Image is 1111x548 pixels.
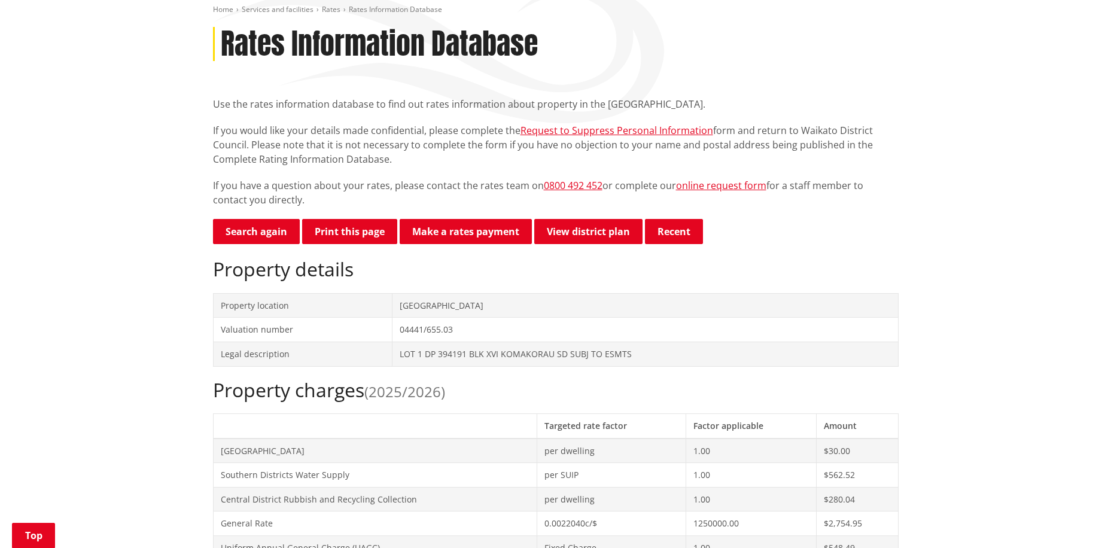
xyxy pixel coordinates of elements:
[349,4,442,14] span: Rates Information Database
[686,439,817,463] td: 1.00
[392,342,898,366] td: LOT 1 DP 394191 BLK XVI KOMAKORAU SD SUBJ TO ESMTS
[392,293,898,318] td: [GEOGRAPHIC_DATA]
[686,463,817,488] td: 1.00
[521,124,713,137] a: Request to Suppress Personal Information
[817,512,898,536] td: $2,754.95
[221,27,538,62] h1: Rates Information Database
[817,439,898,463] td: $30.00
[645,219,703,244] button: Recent
[534,219,643,244] a: View district plan
[213,293,392,318] td: Property location
[213,123,899,166] p: If you would like your details made confidential, please complete the form and return to Waikato ...
[213,487,537,512] td: Central District Rubbish and Recycling Collection
[213,463,537,488] td: Southern Districts Water Supply
[537,463,686,488] td: per SUIP
[242,4,313,14] a: Services and facilities
[213,439,537,463] td: [GEOGRAPHIC_DATA]
[817,487,898,512] td: $280.04
[213,318,392,342] td: Valuation number
[213,4,233,14] a: Home
[302,219,397,244] button: Print this page
[213,5,899,15] nav: breadcrumb
[676,179,766,192] a: online request form
[392,318,898,342] td: 04441/655.03
[817,413,898,438] th: Amount
[400,219,532,244] a: Make a rates payment
[1056,498,1099,541] iframe: Messenger Launcher
[322,4,340,14] a: Rates
[686,487,817,512] td: 1.00
[213,219,300,244] a: Search again
[213,258,899,281] h2: Property details
[537,413,686,438] th: Targeted rate factor
[213,342,392,366] td: Legal description
[686,512,817,536] td: 1250000.00
[213,97,899,111] p: Use the rates information database to find out rates information about property in the [GEOGRAPHI...
[12,523,55,548] a: Top
[686,413,817,438] th: Factor applicable
[537,487,686,512] td: per dwelling
[537,439,686,463] td: per dwelling
[213,178,899,207] p: If you have a question about your rates, please contact the rates team on or complete our for a s...
[364,382,445,401] span: (2025/2026)
[544,179,602,192] a: 0800 492 452
[213,512,537,536] td: General Rate
[537,512,686,536] td: 0.0022040c/$
[213,379,899,401] h2: Property charges
[817,463,898,488] td: $562.52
